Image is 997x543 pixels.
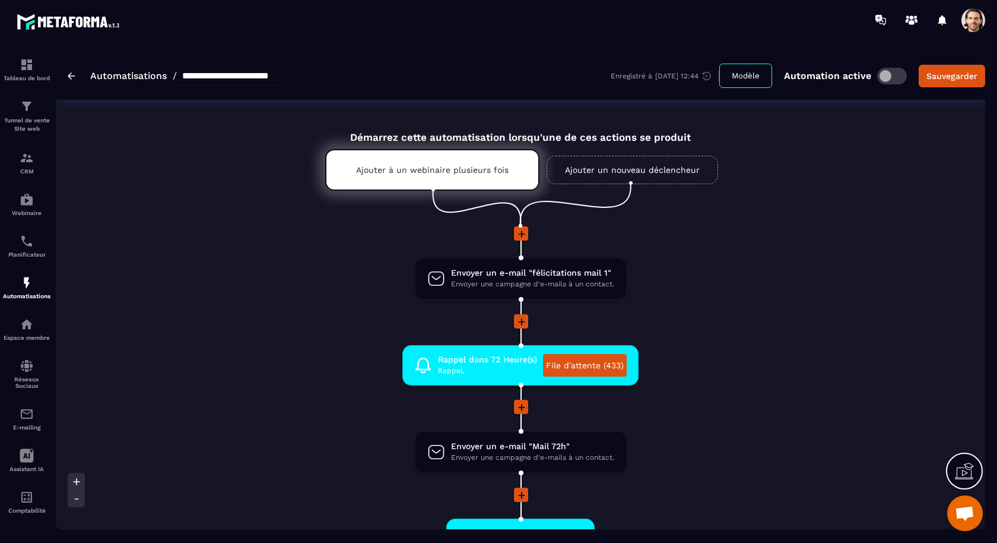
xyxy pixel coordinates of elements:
a: File d'attente (433) [543,354,627,377]
span: Envoyer une campagne d'e-mails à un contact. [451,279,614,290]
a: Ajouter un nouveau déclencheur [547,156,718,184]
p: Webinaire [3,210,50,216]
a: emailemailE-mailing [3,398,50,440]
a: formationformationCRM [3,142,50,184]
img: automations [20,276,34,290]
a: formationformationTableau de bord [3,49,50,90]
a: formationformationTunnel de vente Site web [3,90,50,142]
p: Tunnel de vente Site web [3,116,50,133]
div: Ouvrir le chat [947,495,983,531]
img: scheduler [20,234,34,248]
img: formation [20,99,34,113]
p: Automation active [784,70,871,81]
span: Rappel. [438,365,537,377]
div: Enregistré à [611,71,719,81]
span: Rappel dans 48 Heure(s) [482,528,583,539]
p: Réseaux Sociaux [3,376,50,389]
a: accountantaccountantComptabilité [3,481,50,523]
img: automations [20,317,34,332]
span: Envoyer une campagne d'e-mails à un contact. [451,452,614,463]
div: Démarrez cette automatisation lorsqu'une de ces actions se produit [296,118,745,143]
a: Assistant IA [3,440,50,481]
button: Sauvegarder [919,65,985,87]
p: Planificateur [3,251,50,258]
img: automations [20,192,34,207]
a: Automatisations [90,70,167,81]
a: social-networksocial-networkRéseaux Sociaux [3,350,50,398]
p: Automatisations [3,293,50,299]
img: logo [17,11,123,33]
p: Assistant IA [3,466,50,472]
p: Espace membre [3,334,50,341]
img: formation [20,58,34,72]
img: formation [20,151,34,165]
a: schedulerschedulerPlanificateur [3,225,50,267]
img: arrow [68,72,75,80]
p: Tableau de bord [3,75,50,81]
span: Envoyer un e-mail "félicitations mail 1" [451,267,614,279]
p: CRM [3,168,50,175]
p: [DATE] 12:44 [655,72,698,80]
a: automationsautomationsWebinaire [3,184,50,225]
span: Rappel dans 72 Heure(s) [438,354,537,365]
img: accountant [20,490,34,504]
p: E-mailing [3,424,50,431]
span: / [173,70,177,81]
img: email [20,407,34,421]
img: social-network [20,359,34,373]
p: Ajouter à un webinaire plusieurs fois [356,165,509,175]
span: Envoyer un e-mail "Mail 72h" [451,441,614,452]
div: Sauvegarder [926,70,977,82]
button: Modèle [719,64,772,88]
a: automationsautomationsEspace membre [3,308,50,350]
p: Comptabilité [3,507,50,514]
a: automationsautomationsAutomatisations [3,267,50,308]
